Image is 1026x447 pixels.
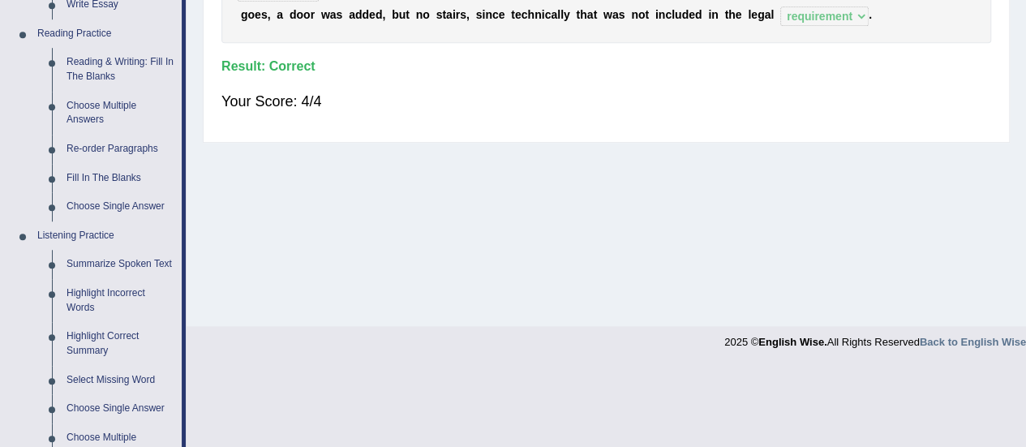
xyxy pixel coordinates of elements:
div: Your Score: 4/4 [221,82,991,121]
b: d [362,8,369,21]
a: Choose Single Answer [59,192,182,221]
b: s [436,8,442,21]
b: t [724,8,728,21]
b: o [423,8,430,21]
b: a [277,8,283,21]
b: o [303,8,311,21]
b: h [580,8,587,21]
b: l [557,8,560,21]
b: h [527,8,534,21]
b: e [499,8,505,21]
b: l [672,8,675,21]
b: h [728,8,736,21]
b: s [619,8,625,21]
b: l [560,8,564,21]
b: s [476,8,483,21]
b: e [515,8,522,21]
b: i [542,8,545,21]
b: g [241,8,248,21]
div: 2025 © All Rights Reserved [724,326,1026,350]
b: i [655,8,659,21]
a: Choose Single Answer [59,394,182,423]
b: a [587,8,594,21]
b: . [869,8,872,21]
a: Reading & Writing: Fill In The Blanks [59,48,182,91]
b: t [511,8,515,21]
b: w [321,8,330,21]
a: Back to English Wise [920,336,1026,348]
b: d [681,8,689,21]
b: d [290,8,297,21]
b: t [593,8,597,21]
strong: English Wise. [758,336,826,348]
a: Listening Practice [30,221,182,251]
b: e [751,8,758,21]
b: t [645,8,649,21]
b: t [576,8,580,21]
b: n [659,8,666,21]
b: o [638,8,646,21]
a: Highlight Correct Summary [59,322,182,365]
b: a [551,8,557,21]
b: w [603,8,612,21]
b: t [442,8,446,21]
b: c [544,8,551,21]
b: i [453,8,456,21]
b: a [349,8,355,21]
b: , [382,8,385,21]
b: u [399,8,406,21]
b: d [376,8,383,21]
b: s [460,8,466,21]
b: , [466,8,470,21]
b: c [522,8,528,21]
b: l [748,8,751,21]
b: r [311,8,315,21]
b: c [665,8,672,21]
a: Fill In The Blanks [59,164,182,193]
b: d [355,8,363,21]
h4: Result: [221,59,991,74]
a: Reading Practice [30,19,182,49]
b: n [711,8,719,21]
b: s [261,8,268,21]
a: Summarize Spoken Text [59,250,182,279]
b: l [771,8,774,21]
b: , [268,8,271,21]
b: e [369,8,376,21]
b: e [689,8,695,21]
a: Choose Multiple Answers [59,92,182,135]
b: g [758,8,765,21]
b: s [336,8,342,21]
b: o [296,8,303,21]
b: c [492,8,499,21]
a: Highlight Incorrect Words [59,279,182,322]
b: t [406,8,410,21]
b: o [247,8,255,21]
b: a [330,8,337,21]
b: i [482,8,485,21]
b: a [446,8,453,21]
b: b [392,8,399,21]
b: n [631,8,638,21]
b: d [695,8,702,21]
b: a [764,8,771,21]
a: Re-order Paragraphs [59,135,182,164]
b: r [456,8,460,21]
b: i [708,8,711,21]
b: e [736,8,742,21]
b: e [255,8,261,21]
b: u [675,8,682,21]
a: Select Missing Word [59,366,182,395]
b: n [485,8,492,21]
b: y [564,8,570,21]
b: a [612,8,619,21]
b: n [416,8,423,21]
b: n [534,8,542,21]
